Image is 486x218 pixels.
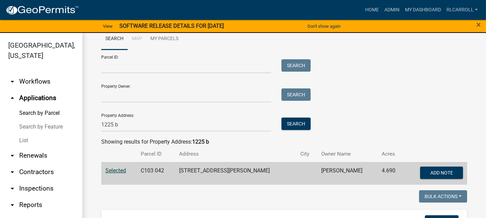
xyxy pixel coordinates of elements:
i: arrow_drop_up [8,94,16,102]
i: arrow_drop_down [8,152,16,160]
button: Search [281,59,311,72]
th: Parcel ID [137,146,175,162]
th: Owner Name [317,146,378,162]
i: arrow_drop_down [8,77,16,86]
button: Don't show again [305,21,343,32]
button: Close [476,21,481,29]
a: Search [101,28,128,50]
div: Showing results for Property Address: [101,138,467,146]
th: City [296,146,317,162]
span: × [476,20,481,29]
strong: 1225 b [192,138,209,145]
th: Address [175,146,296,162]
a: RLcarroll [444,3,481,16]
a: View [100,21,115,32]
strong: SOFTWARE RELEASE DETAILS FOR [DATE] [119,23,224,29]
a: Home [362,3,382,16]
button: Add Note [420,167,463,179]
a: My Parcels [146,28,183,50]
button: Search [281,118,311,130]
i: arrow_drop_down [8,201,16,209]
i: arrow_drop_down [8,184,16,193]
td: 4.690 [378,162,404,185]
th: Acres [378,146,404,162]
td: [PERSON_NAME] [317,162,378,185]
a: My Dashboard [402,3,444,16]
td: C103 042 [137,162,175,185]
a: Admin [382,3,402,16]
span: Add Note [430,170,453,175]
button: Search [281,88,311,101]
button: Bulk Actions [419,190,467,203]
td: [STREET_ADDRESS][PERSON_NAME] [175,162,296,185]
a: Selected [105,167,126,174]
i: arrow_drop_down [8,168,16,176]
